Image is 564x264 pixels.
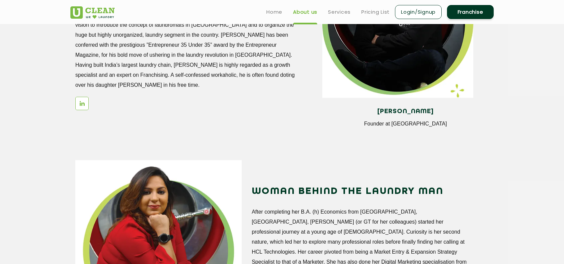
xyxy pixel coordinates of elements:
[75,10,296,90] p: An IIT Bombay graduate, [PERSON_NAME] founded UClean in [DATE] with a single-minded vision to int...
[395,5,442,19] a: Login/Signup
[327,121,484,127] p: Founder at [GEOGRAPHIC_DATA]
[252,184,472,200] h2: WOMAN BEHIND THE LAUNDRY MAN
[328,8,351,16] a: Services
[70,6,115,19] img: UClean Laundry and Dry Cleaning
[266,8,282,16] a: Home
[327,108,484,115] h4: [PERSON_NAME]
[293,8,317,16] a: About us
[447,5,494,19] a: Franchise
[361,8,390,16] a: Pricing List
